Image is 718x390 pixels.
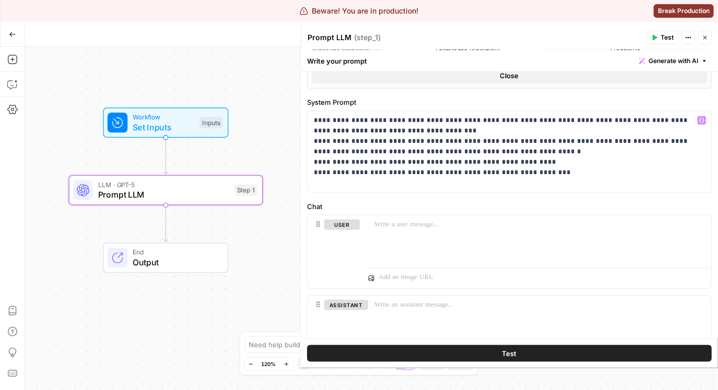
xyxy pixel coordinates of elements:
[133,112,195,122] span: Workflow
[301,50,718,71] div: Write your prompt
[308,296,360,369] div: assistant
[300,6,419,16] div: Beware! You are in production!
[133,247,218,257] span: End
[646,31,678,44] button: Test
[69,107,263,138] div: WorkflowSet InputsInputs
[307,345,712,362] button: Test
[164,205,168,241] g: Edge from step_1 to end
[658,6,710,16] span: Break Production
[500,70,519,81] span: Close
[635,54,712,68] button: Generate with AI
[324,220,360,230] button: user
[312,67,707,84] button: Close
[307,97,712,107] label: System Prompt
[262,360,276,368] span: 120%
[308,32,351,43] textarea: Prompt LLM
[98,188,230,201] span: Prompt LLM
[199,117,222,128] div: Inputs
[308,215,360,288] div: user
[654,4,714,18] button: Break Production
[502,348,517,359] span: Test
[98,179,230,189] span: LLM · GPT-5
[69,243,263,273] div: EndOutput
[235,185,257,196] div: Step 1
[354,32,381,43] span: ( step_1 )
[307,201,712,212] label: Chat
[661,33,674,42] span: Test
[69,175,263,205] div: LLM · GPT-5Prompt LLMStep 1
[164,138,168,174] g: Edge from start to step_1
[649,56,698,66] span: Generate with AI
[133,121,195,133] span: Set Inputs
[133,256,218,269] span: Output
[324,300,368,310] button: assistant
